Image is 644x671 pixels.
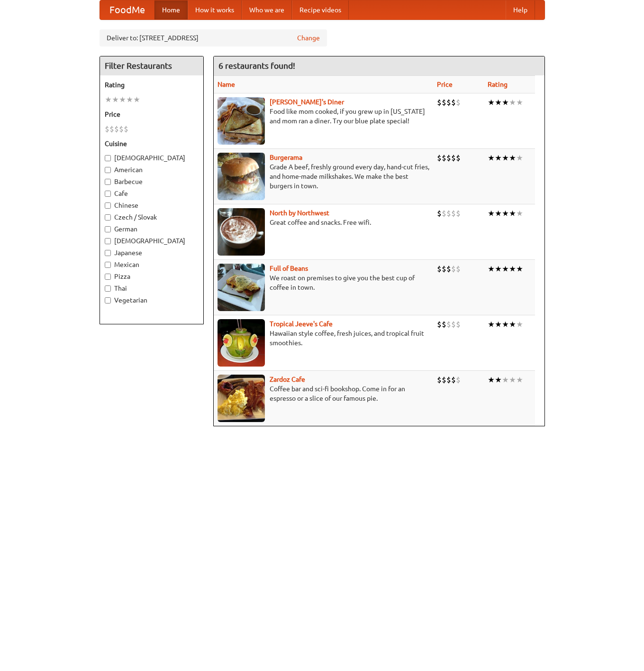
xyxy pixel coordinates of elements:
[451,153,456,163] li: $
[446,208,451,219] li: $
[437,319,442,330] li: $
[105,202,111,209] input: Chinese
[105,94,112,105] li: ★
[292,0,349,19] a: Recipe videos
[446,153,451,163] li: $
[446,375,451,385] li: $
[495,319,502,330] li: ★
[270,265,308,272] a: Full of Beans
[105,124,109,134] li: $
[488,208,495,219] li: ★
[442,264,446,274] li: $
[456,153,461,163] li: $
[119,94,126,105] li: ★
[456,208,461,219] li: $
[502,97,509,108] li: ★
[112,94,119,105] li: ★
[105,250,111,256] input: Japanese
[516,264,523,274] li: ★
[437,375,442,385] li: $
[100,0,154,19] a: FoodMe
[270,98,344,106] a: [PERSON_NAME]'s Diner
[270,320,333,328] b: Tropical Jeeve's Cafe
[218,375,265,422] img: zardoz.jpg
[105,285,111,292] input: Thai
[270,154,302,161] a: Burgerama
[270,376,305,383] b: Zardoz Cafe
[105,179,111,185] input: Barbecue
[451,319,456,330] li: $
[270,209,329,217] a: North by Northwest
[495,264,502,274] li: ★
[442,208,446,219] li: $
[105,155,111,161] input: [DEMOGRAPHIC_DATA]
[218,329,429,348] p: Hawaiian style coffee, fresh juices, and tropical fruit smoothies.
[218,107,429,126] p: Food like mom cooked, if you grew up in [US_STATE] and mom ran a diner. Try our blue plate special!
[516,208,523,219] li: ★
[105,153,199,163] label: [DEMOGRAPHIC_DATA]
[105,214,111,221] input: Czech / Slovak
[442,375,446,385] li: $
[456,319,461,330] li: $
[509,319,516,330] li: ★
[516,375,523,385] li: ★
[105,189,199,198] label: Cafe
[442,153,446,163] li: $
[218,218,429,227] p: Great coffee and snacks. Free wifi.
[488,264,495,274] li: ★
[105,260,199,269] label: Mexican
[105,274,111,280] input: Pizza
[105,238,111,244] input: [DEMOGRAPHIC_DATA]
[218,97,265,145] img: sallys.jpg
[451,208,456,219] li: $
[437,153,442,163] li: $
[105,191,111,197] input: Cafe
[437,97,442,108] li: $
[218,153,265,200] img: burgerama.jpg
[502,208,509,219] li: ★
[100,56,203,75] h4: Filter Restaurants
[218,208,265,256] img: north.jpg
[105,80,199,90] h5: Rating
[109,124,114,134] li: $
[105,167,111,173] input: American
[154,0,188,19] a: Home
[495,97,502,108] li: ★
[451,97,456,108] li: $
[105,295,199,305] label: Vegetarian
[456,97,461,108] li: $
[218,264,265,311] img: beans.jpg
[437,264,442,274] li: $
[488,81,508,88] a: Rating
[105,212,199,222] label: Czech / Slovak
[188,0,242,19] a: How it works
[451,375,456,385] li: $
[105,165,199,175] label: American
[509,97,516,108] li: ★
[456,375,461,385] li: $
[509,264,516,274] li: ★
[105,236,199,246] label: [DEMOGRAPHIC_DATA]
[502,264,509,274] li: ★
[105,262,111,268] input: Mexican
[502,319,509,330] li: ★
[495,153,502,163] li: ★
[509,153,516,163] li: ★
[446,97,451,108] li: $
[495,208,502,219] li: ★
[451,264,456,274] li: $
[124,124,128,134] li: $
[100,29,327,46] div: Deliver to: [STREET_ADDRESS]
[242,0,292,19] a: Who we are
[105,177,199,186] label: Barbecue
[442,97,446,108] li: $
[114,124,119,134] li: $
[488,97,495,108] li: ★
[488,375,495,385] li: ★
[502,375,509,385] li: ★
[105,226,111,232] input: German
[502,153,509,163] li: ★
[133,94,140,105] li: ★
[105,139,199,148] h5: Cuisine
